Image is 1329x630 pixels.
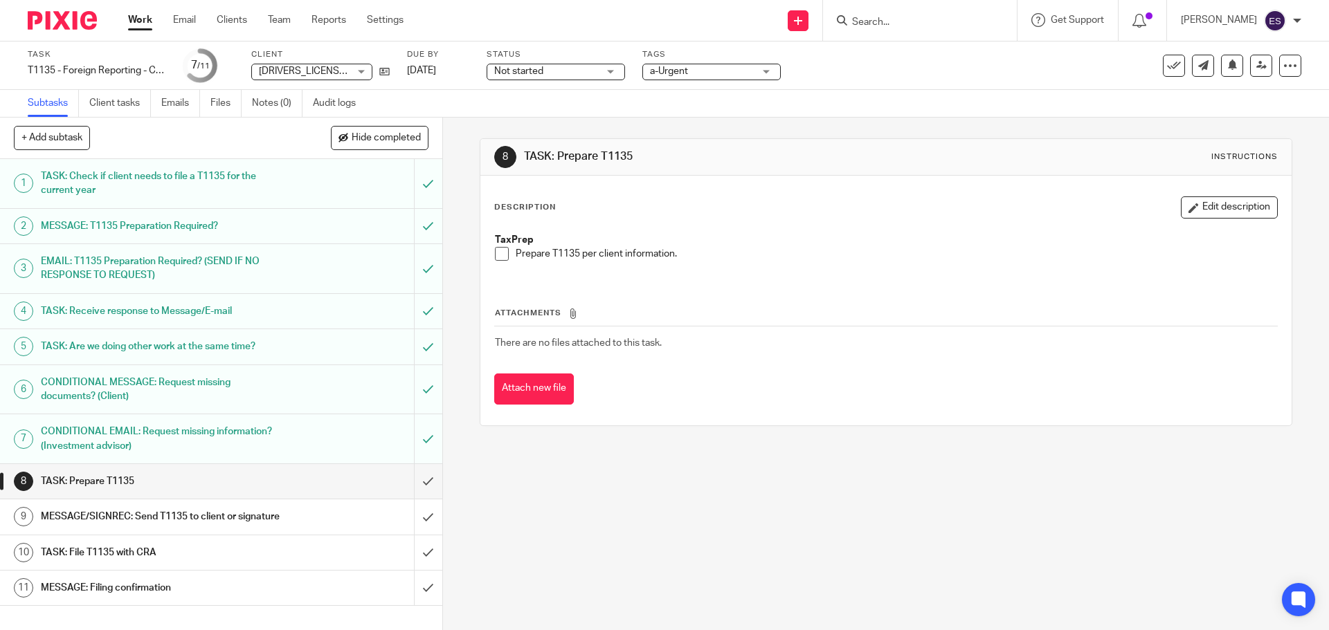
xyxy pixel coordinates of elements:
h1: TASK: Check if client needs to file a T1135 for the current year [41,166,280,201]
h1: TASK: Prepare T1135 [41,471,280,492]
h1: MESSAGE: T1135 Preparation Required? [41,216,280,237]
h1: TASK: Receive response to Message/E-mail [41,301,280,322]
div: 11 [14,578,33,597]
div: 8 [14,472,33,491]
button: Hide completed [331,126,428,149]
p: Prepare T1135 per client information. [516,247,1276,261]
a: Settings [367,13,404,27]
a: Subtasks [28,90,79,117]
div: 3 [14,259,33,278]
label: Due by [407,49,469,60]
a: Client tasks [89,90,151,117]
a: Reports [311,13,346,27]
h1: MESSAGE: Filing confirmation [41,577,280,598]
div: 9 [14,507,33,526]
a: Emails [161,90,200,117]
small: /11 [197,62,210,70]
span: a-Urgent [650,66,688,76]
label: Status [487,49,625,60]
div: 1 [14,174,33,193]
div: 7 [14,429,33,449]
a: Email [173,13,196,27]
span: Attachments [495,309,561,317]
button: Edit description [1181,196,1278,219]
div: 5 [14,337,33,356]
h1: TASK: File T1135 with CRA [41,542,280,563]
span: There are no files attached to this task. [495,338,662,348]
div: 2 [14,216,33,236]
label: Client [251,49,390,60]
div: 8 [494,146,516,168]
h1: CONDITIONAL MESSAGE: Request missing documents? (Client) [41,372,280,407]
p: [PERSON_NAME] [1181,13,1257,27]
div: 10 [14,543,33,562]
label: Tags [642,49,781,60]
a: Notes (0) [252,90,302,117]
div: 4 [14,302,33,321]
a: Work [128,13,152,27]
button: Attach new file [494,373,574,405]
span: Get Support [1051,15,1104,25]
a: Files [210,90,242,117]
img: svg%3E [1264,10,1286,32]
span: Hide completed [352,133,421,144]
div: 7 [191,57,210,73]
span: [DRIVERS_LICENSE_NUMBER] Alberta Ltd. ([PERSON_NAME]) [259,66,527,76]
span: Not started [494,66,543,76]
strong: TaxPrep [495,235,534,245]
a: Team [268,13,291,27]
span: [DATE] [407,66,436,75]
h1: TASK: Prepare T1135 [524,149,916,164]
p: Description [494,202,556,213]
h1: CONDITIONAL EMAIL: Request missing information? (Investment advisor) [41,421,280,456]
a: Clients [217,13,247,27]
h1: TASK: Are we doing other work at the same time? [41,336,280,357]
div: 6 [14,380,33,399]
img: Pixie [28,11,97,30]
input: Search [851,17,975,29]
div: T1135 - Foreign Reporting - CONVOFLO [28,64,166,77]
label: Task [28,49,166,60]
h1: MESSAGE/SIGNREC: Send T1135 to client or signature [41,506,280,527]
a: Audit logs [313,90,366,117]
h1: EMAIL: T1135 Preparation Required? (SEND IF NO RESPONSE TO REQUEST) [41,251,280,286]
div: Instructions [1211,151,1278,163]
button: + Add subtask [14,126,90,149]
